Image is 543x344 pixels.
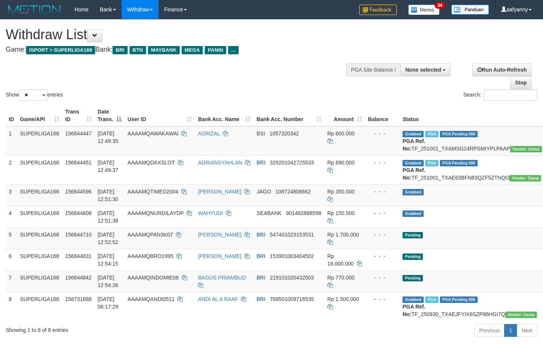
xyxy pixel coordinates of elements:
a: WAHYUDI [198,210,223,216]
img: Button%20Memo.svg [408,5,440,15]
div: - - - [368,295,397,303]
div: - - - [368,159,397,166]
span: MEGA [182,46,203,54]
span: Vendor URL: https://trx31.1velocity.biz [510,146,542,152]
th: Balance [365,105,400,126]
td: 1 [6,126,17,156]
th: Bank Acc. Name: activate to sort column ascending [195,105,253,126]
a: 1 [504,324,517,337]
div: - - - [368,274,397,281]
span: Pending [403,232,423,238]
span: Rp 18.000.000 [327,253,354,267]
a: Next [517,324,537,337]
span: Grabbed [403,131,424,137]
b: PGA Ref. No: [403,304,425,317]
span: BRI [256,232,265,238]
span: AAAAMQTIMED2004 [128,189,179,195]
a: ASRIZAL [198,131,220,137]
span: Grabbed [403,189,424,195]
span: Copy 769501009716535 to clipboard [270,296,314,302]
td: 2 [6,155,17,184]
td: 5 [6,227,17,249]
span: Marked by aafsengchandara [425,160,438,166]
label: Search: [463,89,537,101]
th: Trans ID: activate to sort column ascending [62,105,95,126]
span: [DATE] 12:52:52 [98,232,119,245]
span: Pending [403,275,423,281]
span: ... [228,46,238,54]
span: Rp 1.500.000 [327,296,359,302]
input: Search: [484,89,537,101]
span: Vendor URL: https://trx31.1velocity.biz [509,175,541,181]
span: [DATE] 12:54:26 [98,275,119,288]
th: ID [6,105,17,126]
span: SEABANK [256,210,281,216]
span: 34 [435,2,445,9]
td: SUPERLIGA168 [17,155,62,184]
span: ISPORT > SUPERLIGA168 [26,46,95,54]
span: AAAAMQNURDILAYDP [128,210,184,216]
div: - - - [368,231,397,238]
a: ADRIANSYAHLAN [198,160,242,166]
td: 4 [6,206,17,227]
span: Rp 350.000 [327,189,355,195]
span: Rp 150.500 [327,210,355,216]
a: [PERSON_NAME] [198,232,241,238]
img: panduan.png [451,5,489,15]
div: - - - [368,252,397,260]
span: Rp 770.000 [327,275,355,281]
a: BAGUS PRIAMBUD [198,275,246,281]
h4: Game: Bank: [6,46,355,54]
span: 156844608 [65,210,92,216]
button: None selected [401,63,451,76]
span: [DATE] 12:51:38 [98,210,119,224]
span: PANIN [205,46,226,54]
span: AAAAMQAWAKAWAI [128,131,179,137]
span: BRI [113,46,127,54]
span: 156844451 [65,160,92,166]
span: AAAAMQDAXSLOT [128,160,175,166]
td: SUPERLIGA168 [17,184,62,206]
span: BRI [256,296,265,302]
a: ANDI AL A RAAF [198,296,238,302]
a: Stop [510,76,532,89]
select: Showentries [19,89,47,101]
span: [DATE] 12:49:35 [98,131,119,144]
span: BTN [130,46,146,54]
th: Date Trans.: activate to sort column descending [95,105,125,126]
th: User ID: activate to sort column ascending [125,105,195,126]
span: Copy 153901003404502 to clipboard [270,253,314,259]
a: Run Auto-Refresh [472,63,532,76]
span: AAAAMQANDI0511 [128,296,175,302]
td: 3 [6,184,17,206]
div: - - - [368,130,397,137]
span: MAYBANK [148,46,180,54]
td: SUPERLIGA168 [17,292,62,321]
td: SUPERLIGA168 [17,206,62,227]
span: Grabbed [403,160,424,166]
span: None selected [406,67,441,73]
td: 6 [6,249,17,270]
td: SUPERLIGA168 [17,270,62,292]
span: Rp 600.000 [327,131,355,137]
span: 156844842 [65,275,92,281]
span: PGA Pending [440,160,478,166]
span: Copy 108724808662 to clipboard [275,189,310,195]
span: 156844831 [65,253,92,259]
a: [PERSON_NAME] [198,189,241,195]
span: AAAAMQBRO1995 [128,253,173,259]
td: 8 [6,292,17,321]
span: Copy 547401023153531 to clipboard [270,232,314,238]
div: Showing 1 to 8 of 8 entries [6,323,221,334]
th: Game/API: activate to sort column ascending [17,105,62,126]
span: Marked by aafsoycanthlai [425,131,438,137]
span: Copy 901482888598 to clipboard [286,210,321,216]
span: [DATE] 12:54:15 [98,253,119,267]
span: AAAAMQINDOMIE08 [128,275,179,281]
div: - - - [368,188,397,195]
a: Previous [474,324,504,337]
label: Show entries [6,89,63,101]
span: BRI [256,275,265,281]
span: Vendor URL: https://trx31.1velocity.biz [505,312,537,318]
span: PGA Pending [440,296,478,303]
